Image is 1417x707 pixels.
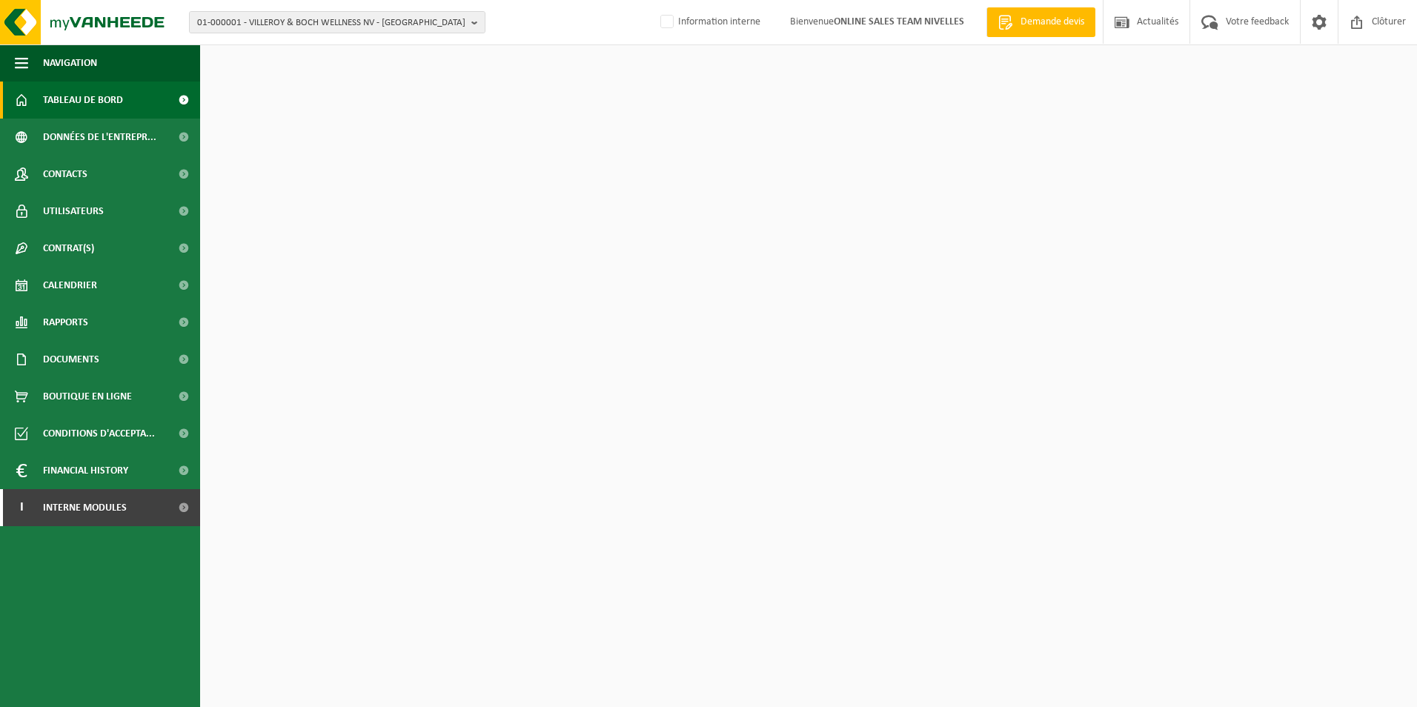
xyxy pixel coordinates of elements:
[197,12,465,34] span: 01-000001 - VILLEROY & BOCH WELLNESS NV - [GEOGRAPHIC_DATA]
[43,156,87,193] span: Contacts
[43,44,97,82] span: Navigation
[834,16,964,27] strong: ONLINE SALES TEAM NIVELLES
[43,304,88,341] span: Rapports
[43,415,155,452] span: Conditions d'accepta...
[15,489,28,526] span: I
[189,11,485,33] button: 01-000001 - VILLEROY & BOCH WELLNESS NV - [GEOGRAPHIC_DATA]
[986,7,1095,37] a: Demande devis
[43,267,97,304] span: Calendrier
[1017,15,1088,30] span: Demande devis
[43,378,132,415] span: Boutique en ligne
[43,489,127,526] span: Interne modules
[43,452,128,489] span: Financial History
[43,193,104,230] span: Utilisateurs
[657,11,760,33] label: Information interne
[43,119,156,156] span: Données de l'entrepr...
[43,341,99,378] span: Documents
[43,82,123,119] span: Tableau de bord
[43,230,94,267] span: Contrat(s)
